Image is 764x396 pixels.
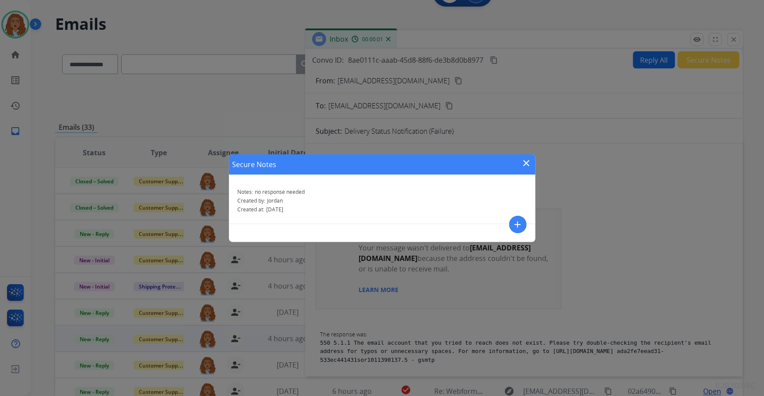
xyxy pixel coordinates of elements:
[715,380,755,391] p: 0.20.1027RC
[521,158,532,168] mat-icon: close
[238,188,253,196] span: Notes:
[267,206,284,213] span: [DATE]
[268,197,283,204] span: Jordan
[232,159,277,170] h1: Secure Notes
[238,206,265,213] span: Created at:
[513,219,523,230] mat-icon: add
[255,188,305,196] span: no response needed
[238,197,266,204] span: Created by:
